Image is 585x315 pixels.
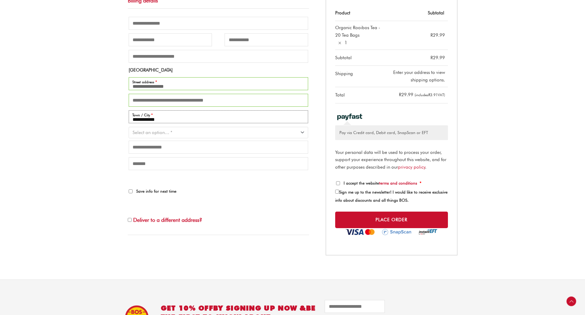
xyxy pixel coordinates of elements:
strong: × 1 [338,39,347,47]
th: Product [335,5,387,21]
bdi: 29.99 [430,32,445,38]
th: Subtotal [387,5,448,21]
input: I accept the websiteterms and conditions * [336,181,340,185]
input: Deliver to a different address? [128,218,132,222]
span: R [430,32,433,38]
span: BY SIGNING UP NOW & [213,304,306,312]
th: Subtotal [335,50,387,66]
span: R [399,92,401,97]
span: R [430,55,433,60]
input: Save info for next time [129,189,133,193]
a: terms and conditions [379,181,417,185]
img: Pay with InstantEFT [418,229,437,235]
img: Pay with Visa and Mastercard [345,229,375,235]
span: Enter your address to view shipping options. [393,70,445,83]
bdi: 29.99 [430,55,445,60]
abbr: required [420,181,421,185]
bdi: 29.99 [399,92,413,97]
span: Select an option… * [133,130,172,135]
div: Organic Rooibos Tea - 20 Tea Bags [335,24,384,39]
p: Pay via Credit card, Debit card, SnapScan or EFT [339,130,444,136]
span: R [428,93,430,97]
strong: [GEOGRAPHIC_DATA] [129,67,173,73]
input: Sign me up to the newsletter! I would like to receive exclusive info about discounts and all thin... [335,190,339,194]
th: Shipping [335,66,387,87]
small: (includes VAT) [415,93,445,97]
span: I accept the website [344,181,417,185]
span: Deliver to a different address? [133,217,202,223]
span: 3.91 [428,93,438,97]
span: Sign me up to the newsletter! I would like to receive exclusive info about discounts and all thin... [335,190,448,203]
span: Province [129,127,308,138]
th: Total [335,87,387,103]
button: Place order [335,212,448,228]
a: privacy policy [398,164,425,170]
span: Save info for next time [136,189,176,194]
p: Your personal data will be used to process your order, support your experience throughout this we... [335,149,448,171]
img: Pay with SnapScan [382,229,411,235]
